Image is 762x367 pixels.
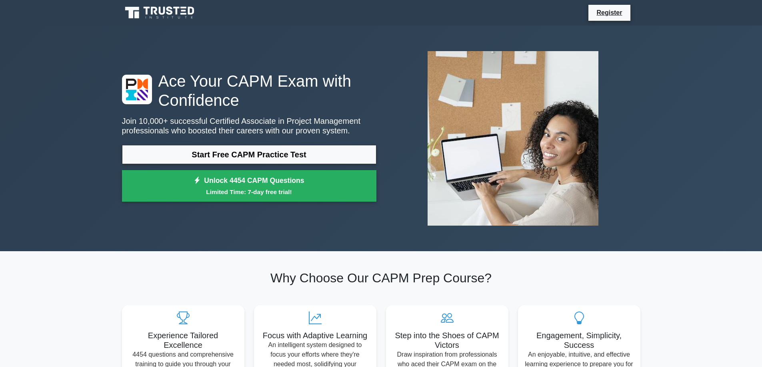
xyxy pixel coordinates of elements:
[128,331,238,350] h5: Experience Tailored Excellence
[122,170,376,202] a: Unlock 4454 CAPM QuestionsLimited Time: 7-day free trial!
[122,71,376,110] h1: Ace Your CAPM Exam with Confidence
[260,331,370,340] h5: Focus with Adaptive Learning
[132,187,366,196] small: Limited Time: 7-day free trial!
[524,331,634,350] h5: Engagement, Simplicity, Success
[122,270,640,286] h2: Why Choose Our CAPM Prep Course?
[592,8,627,18] a: Register
[122,145,376,164] a: Start Free CAPM Practice Test
[392,331,502,350] h5: Step into the Shoes of CAPM Victors
[122,116,376,135] p: Join 10,000+ successful Certified Associate in Project Management professionals who boosted their...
